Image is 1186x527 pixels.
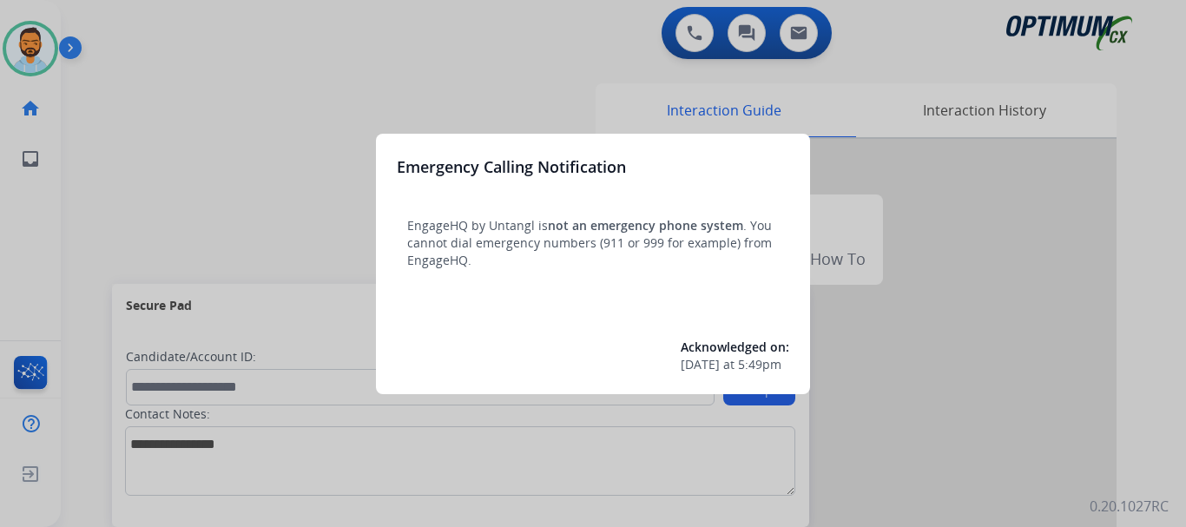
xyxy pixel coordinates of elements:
[548,217,743,234] span: not an emergency phone system
[407,217,779,269] p: EngageHQ by Untangl is . You cannot dial emergency numbers (911 or 999 for example) from EngageHQ.
[738,356,781,373] span: 5:49pm
[397,155,626,179] h3: Emergency Calling Notification
[681,339,789,355] span: Acknowledged on:
[681,356,720,373] span: [DATE]
[1090,496,1169,517] p: 0.20.1027RC
[681,356,789,373] div: at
